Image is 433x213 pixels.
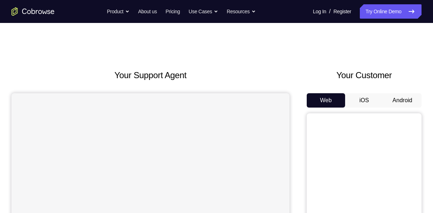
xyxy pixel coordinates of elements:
a: Log In [313,4,326,19]
h2: Your Customer [307,69,422,82]
button: Web [307,93,345,108]
a: Go to the home page [11,7,55,16]
button: Product [107,4,130,19]
h2: Your Support Agent [11,69,290,82]
button: iOS [345,93,383,108]
a: About us [138,4,157,19]
span: / [329,7,330,16]
button: Resources [227,4,256,19]
button: Android [383,93,422,108]
a: Pricing [165,4,180,19]
button: Use Cases [189,4,218,19]
a: Try Online Demo [360,4,422,19]
a: Register [334,4,351,19]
